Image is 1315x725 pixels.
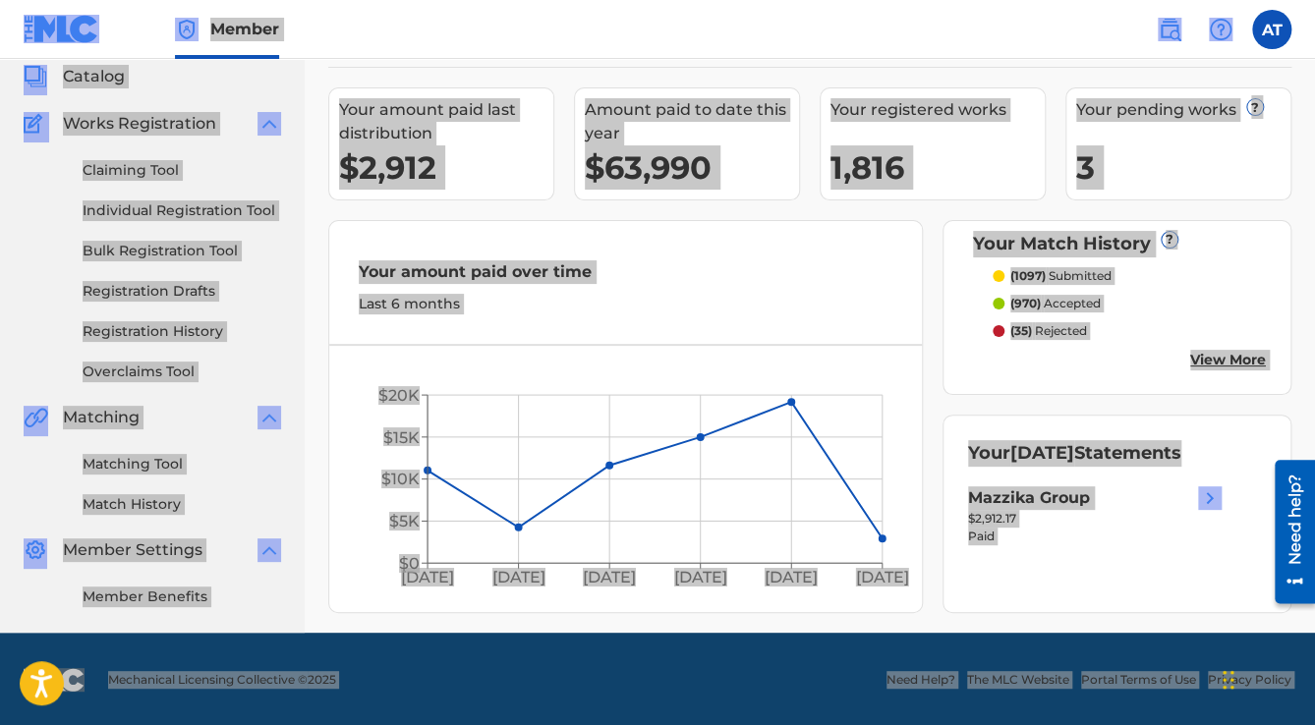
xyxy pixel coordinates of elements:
span: ? [1247,99,1263,115]
div: User Menu [1252,10,1291,49]
span: Catalog [63,65,125,88]
span: Member [210,18,279,40]
span: Member Settings [63,538,202,562]
div: Your Match History [968,231,1266,257]
div: Amount paid to date this year [585,98,799,145]
span: [DATE] [1010,442,1074,464]
span: Matching [63,406,140,429]
img: MLC Logo [24,15,99,43]
img: help [1209,18,1232,41]
img: search [1158,18,1181,41]
img: Matching [24,406,48,429]
span: Works Registration [63,112,216,136]
a: Portal Terms of Use [1081,671,1196,689]
tspan: [DATE] [583,568,636,586]
a: Member Benefits [83,586,281,607]
p: accepted [1010,295,1101,312]
tspan: $20K [378,386,420,405]
tspan: $0 [399,554,420,573]
tspan: $15K [383,427,420,446]
a: Claiming Tool [83,160,281,181]
a: Bulk Registration Tool [83,241,281,261]
a: Privacy Policy [1208,671,1291,689]
div: $2,912 [339,145,553,190]
a: Individual Registration Tool [83,200,281,221]
div: Last 6 months [359,294,892,314]
span: (1097) [1010,268,1046,283]
p: submitted [1010,267,1112,285]
a: Mazzika Groupright chevron icon$2,912.17Paid [968,486,1222,545]
tspan: [DATE] [401,568,454,586]
div: $2,912.17 [968,510,1222,528]
img: Member Settings [24,538,47,562]
img: expand [257,406,281,429]
img: Works Registration [24,112,49,136]
a: Matching Tool [83,454,281,474]
a: Registration Drafts [83,281,281,302]
div: Drag [1223,650,1234,709]
div: $63,990 [585,145,799,190]
p: rejected [1010,322,1087,340]
a: (1097) submitted [993,267,1266,285]
a: Overclaims Tool [83,362,281,382]
a: (970) accepted [993,295,1266,312]
iframe: Chat Widget [1217,631,1315,725]
tspan: $5K [389,512,420,530]
div: Help [1201,10,1240,49]
img: logo [24,668,85,692]
span: (970) [1010,296,1041,310]
div: Paid [968,528,1222,545]
span: ? [1162,232,1177,248]
a: CatalogCatalog [24,65,125,88]
tspan: [DATE] [765,568,818,586]
img: Catalog [24,65,47,88]
img: Top Rightsholder [175,18,199,41]
div: Your amount paid over time [359,260,892,294]
a: Registration History [83,321,281,342]
a: (35) rejected [993,322,1266,340]
div: 1,816 [830,145,1045,190]
tspan: $10K [381,470,420,488]
div: Your amount paid last distribution [339,98,553,145]
tspan: [DATE] [492,568,545,586]
a: Match History [83,494,281,515]
a: View More [1190,350,1266,370]
div: 3 [1076,145,1290,190]
img: expand [257,538,281,562]
span: (35) [1010,323,1032,338]
tspan: [DATE] [674,568,727,586]
div: Your registered works [830,98,1045,122]
a: The MLC Website [967,671,1069,689]
div: Your Statements [968,440,1181,467]
div: Your pending works [1076,98,1290,122]
img: right chevron icon [1198,486,1222,510]
div: Mazzika Group [968,486,1090,510]
span: Mechanical Licensing Collective © 2025 [108,671,336,689]
img: expand [257,112,281,136]
iframe: Resource Center [1260,453,1315,611]
tspan: [DATE] [856,568,909,586]
a: Public Search [1150,10,1189,49]
a: Need Help? [886,671,955,689]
